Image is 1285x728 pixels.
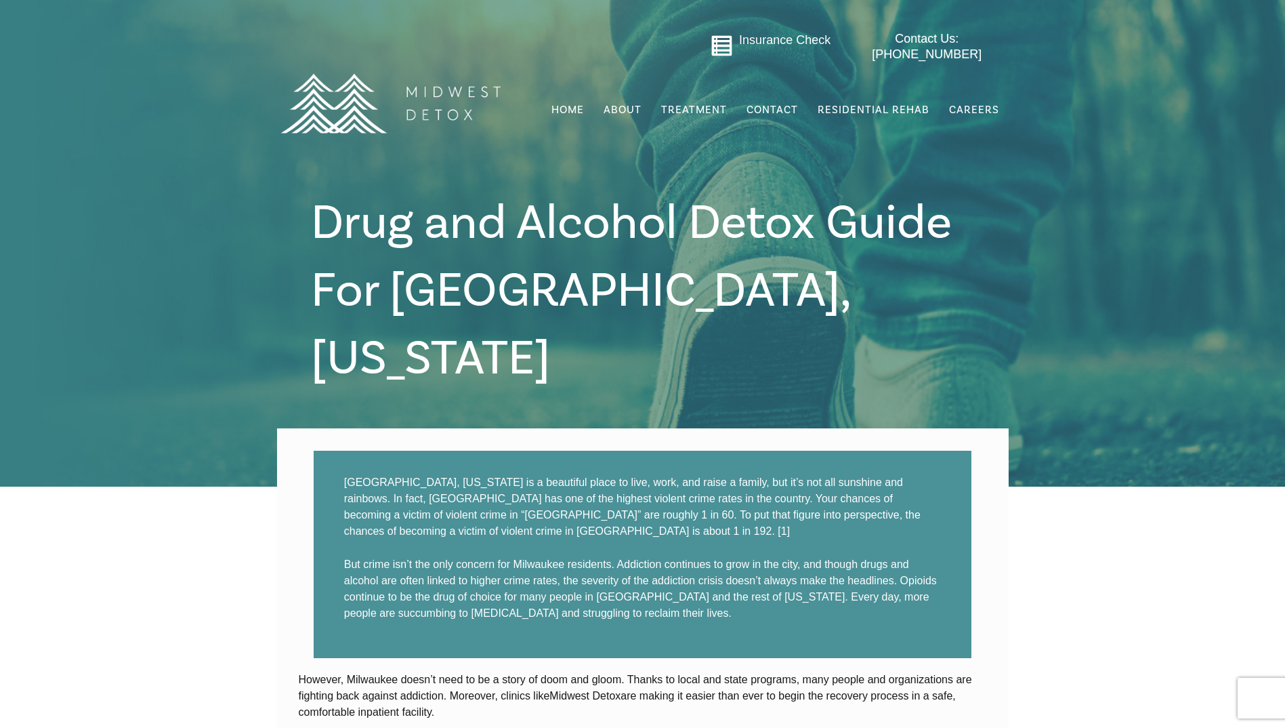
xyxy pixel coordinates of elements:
[551,103,584,117] span: Home
[549,690,620,702] a: Midwest Detox
[746,104,798,115] span: Contact
[311,192,952,390] span: Drug and Alcohol Detox Guide For [GEOGRAPHIC_DATA], [US_STATE]
[550,97,585,123] a: Home
[604,104,641,115] span: About
[818,103,929,117] span: Residential Rehab
[948,97,1000,123] a: Careers
[344,557,942,622] p: But crime isn’t the only concern for Milwaukee residents. Addiction continues to grow in the city...
[739,33,830,47] a: Insurance Check
[816,97,931,123] a: Residential Rehab
[660,97,728,123] a: Treatment
[602,97,643,123] a: About
[745,97,799,123] a: Contact
[711,35,733,62] a: Go to midwestdetox.com/message-form-page/
[272,44,509,163] img: MD Logo Horitzontal white-01 (1) (1)
[661,104,727,115] span: Treatment
[299,672,987,721] p: However, Milwaukee doesn’t need to be a story of doom and gloom. Thanks to local and state progra...
[872,32,982,61] span: Contact Us: [PHONE_NUMBER]
[949,103,999,117] span: Careers
[781,525,787,537] a: 1
[845,31,1009,63] a: Contact Us: [PHONE_NUMBER]
[344,474,942,540] p: [GEOGRAPHIC_DATA], [US_STATE] is a beautiful place to live, work, and raise a family, but it’s no...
